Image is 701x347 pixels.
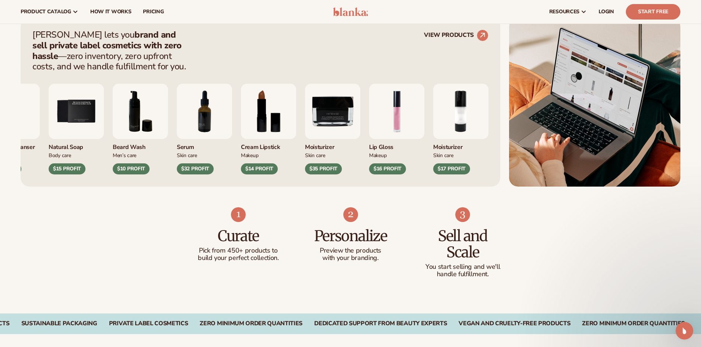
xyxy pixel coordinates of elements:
img: Collagen and retinol serum. [177,84,232,139]
div: Cream Lipstick [241,139,296,151]
div: $10 PROFIT [113,163,150,174]
div: Serum [177,139,232,151]
div: Body Care [49,151,104,159]
p: Preview the products [309,247,392,254]
div: ZERO MINIMUM ORDER QUANTITIES [200,320,302,327]
img: logo [333,7,368,16]
div: SUSTAINABLE PACKAGING [21,320,97,327]
button: go back [5,3,19,17]
img: Shopify Image 8 [343,207,358,222]
img: Luxury cream lipstick. [241,84,296,139]
p: [PERSON_NAME] lets you —zero inventory, zero upfront costs, and we handle fulfillment for you. [32,30,191,72]
p: Pick from 450+ products to build your perfect collection. [197,247,280,262]
div: Skin Care [433,151,488,159]
span: resources [549,9,579,15]
div: 8 / 9 [241,84,296,174]
p: handle fulfillment. [421,271,504,278]
div: 9 / 9 [305,84,360,174]
span: smiley reaction [136,271,155,285]
img: Moisturizer. [305,84,360,139]
div: Beard Wash [113,139,168,151]
div: Moisturizer [433,139,488,151]
p: You start selling and we'll [421,263,504,271]
strong: brand and sell private label cosmetics with zero hassle [32,29,182,62]
div: $15 PROFIT [49,163,85,174]
img: Moisturizing lotion. [433,84,488,139]
div: Lip Gloss [369,139,424,151]
div: 5 / 9 [49,84,104,174]
img: Nature bar of soap. [49,84,104,139]
span: disappointed reaction [98,271,117,285]
div: 2 / 9 [433,84,488,174]
div: $14 PROFIT [241,163,278,174]
div: $35 PROFIT [305,163,342,174]
div: Makeup [369,151,424,159]
div: PRIVATE LABEL COSMETICS [109,320,188,327]
div: Vegan and Cruelty-Free Products [459,320,570,327]
div: Zero Minimum Order Quantities [582,320,685,327]
div: Skin Care [305,151,360,159]
div: DEDICATED SUPPORT FROM BEAUTY EXPERTS [314,320,447,327]
div: $16 PROFIT [369,163,406,174]
h3: Sell and Scale [421,228,504,260]
span: LOGIN [599,9,614,15]
div: Close [235,3,249,16]
button: Collapse window [221,3,235,17]
span: pricing [143,9,164,15]
div: Did this answer your question? [9,263,245,271]
div: Natural Soap [49,139,104,151]
div: 6 / 9 [113,84,168,174]
a: Open in help center [97,295,156,301]
a: VIEW PRODUCTS [424,30,488,41]
div: $32 PROFIT [177,163,214,174]
div: Men’s Care [113,151,168,159]
img: Pink lip gloss. [369,84,424,139]
div: Makeup [241,151,296,159]
div: Skin Care [177,151,232,159]
h3: Personalize [309,228,392,244]
img: Shopify Image 5 [509,18,680,187]
div: 1 / 9 [369,84,424,174]
span: How It Works [90,9,132,15]
span: product catalog [21,9,71,15]
div: 7 / 9 [177,84,232,174]
div: Moisturizer [305,139,360,151]
h3: Curate [197,228,280,244]
div: $17 PROFIT [433,163,470,174]
img: Shopify Image 9 [455,207,470,222]
a: Start Free [626,4,680,20]
span: neutral face reaction [117,271,136,285]
iframe: Intercom live chat [676,322,693,340]
img: Shopify Image 7 [231,207,246,222]
p: with your branding. [309,254,392,262]
img: Foaming beard wash. [113,84,168,139]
